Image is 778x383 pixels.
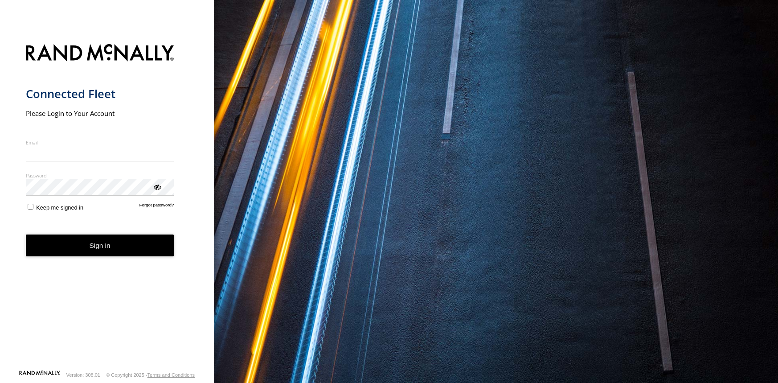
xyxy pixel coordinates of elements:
h2: Please Login to Your Account [26,109,174,118]
h1: Connected Fleet [26,86,174,101]
div: Version: 308.01 [66,372,100,378]
button: Sign in [26,235,174,256]
span: Keep me signed in [36,204,83,211]
label: Email [26,139,174,146]
a: Terms and Conditions [147,372,195,378]
div: ViewPassword [152,182,161,191]
img: Rand McNally [26,42,174,65]
input: Keep me signed in [28,204,33,210]
div: © Copyright 2025 - [106,372,195,378]
label: Password [26,172,174,179]
a: Forgot password? [139,202,174,211]
a: Visit our Website [19,371,60,379]
form: main [26,39,188,370]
